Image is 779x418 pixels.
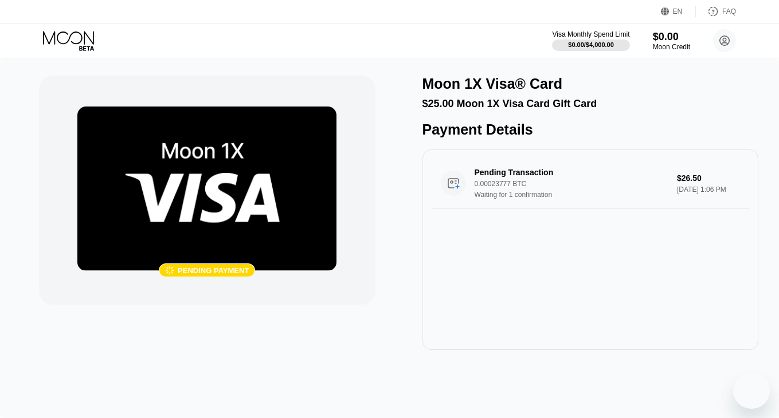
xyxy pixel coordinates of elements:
div: Visa Monthly Spend Limit$0.00/$4,000.00 [552,30,629,51]
div: 0.00023777 BTC [475,180,679,188]
div: $0.00 / $4,000.00 [568,41,614,48]
div: FAQ [696,6,736,17]
div: Visa Monthly Spend Limit [552,30,629,38]
div: EN [673,7,683,15]
div:  [165,266,174,275]
div: $0.00Moon Credit [653,31,690,51]
div: Payment Details [422,121,759,138]
div: $0.00 [653,31,690,43]
iframe: Кнопка запуска окна обмена сообщениями [733,372,770,409]
div: Pending Transaction0.00023777 BTCWaiting for 1 confirmation$26.50[DATE] 1:06 PM [432,159,750,208]
div: FAQ [722,7,736,15]
div: Pending payment [178,266,249,275]
div: Moon Credit [653,43,690,51]
div: Waiting for 1 confirmation [475,191,679,199]
div: $26.50 [677,173,740,183]
div: Moon 1X Visa® Card [422,76,562,92]
div: [DATE] 1:06 PM [677,186,740,194]
div: EN [661,6,696,17]
div: Pending Transaction [475,168,665,177]
div: $25.00 Moon 1X Visa Card Gift Card [422,98,759,110]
